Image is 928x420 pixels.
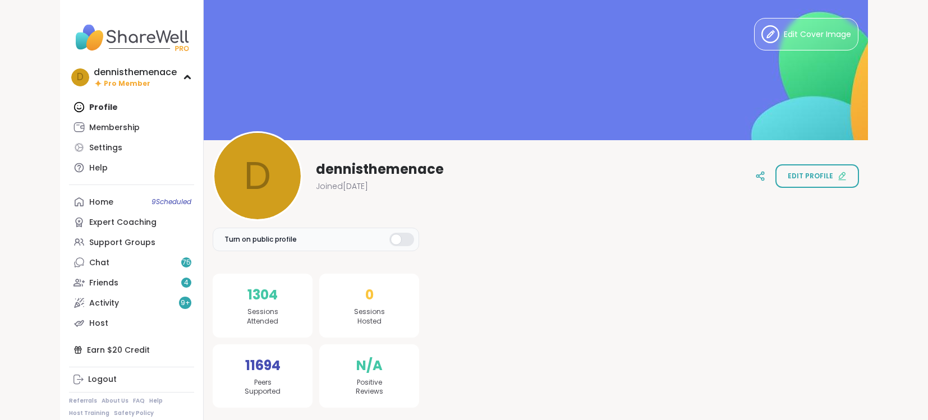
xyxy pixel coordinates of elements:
[247,285,278,305] span: 1304
[356,356,383,376] span: N/A
[316,160,444,178] span: dennisthemenace
[151,197,191,206] span: 9 Scheduled
[784,29,851,40] span: Edit Cover Image
[184,278,189,288] span: 4
[89,142,122,154] div: Settings
[88,374,117,385] div: Logout
[245,356,281,376] span: 11694
[69,370,194,390] a: Logout
[224,234,297,244] span: Turn on public profile
[114,409,154,417] a: Safety Policy
[89,217,157,228] div: Expert Coaching
[89,278,118,289] div: Friends
[754,18,858,50] button: Edit Cover Image
[69,313,194,333] a: Host
[69,158,194,178] a: Help
[69,117,194,137] a: Membership
[775,164,859,188] button: Edit profile
[69,409,109,417] a: Host Training
[69,293,194,313] a: Activity9+
[89,197,113,208] div: Home
[69,273,194,293] a: Friends4
[102,397,128,405] a: About Us
[77,70,84,85] span: d
[69,18,194,57] img: ShareWell Nav Logo
[69,137,194,158] a: Settings
[69,340,194,360] div: Earn $20 Credit
[356,378,383,397] span: Positive Reviews
[89,163,108,174] div: Help
[365,285,374,305] span: 0
[94,66,177,79] div: dennisthemenace
[69,252,194,273] a: Chat75
[69,397,97,405] a: Referrals
[69,232,194,252] a: Support Groups
[316,181,368,192] span: Joined [DATE]
[89,257,109,269] div: Chat
[89,298,119,309] div: Activity
[89,122,140,133] div: Membership
[133,397,145,405] a: FAQ
[89,318,108,329] div: Host
[182,258,191,267] span: 75
[354,307,385,326] span: Sessions Hosted
[104,79,150,89] span: Pro Member
[245,378,281,397] span: Peers Supported
[788,171,833,181] span: Edit profile
[181,298,190,308] span: 9 +
[89,237,155,248] div: Support Groups
[149,397,163,405] a: Help
[247,307,278,326] span: Sessions Attended
[69,192,194,212] a: Home9Scheduled
[69,212,194,232] a: Expert Coaching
